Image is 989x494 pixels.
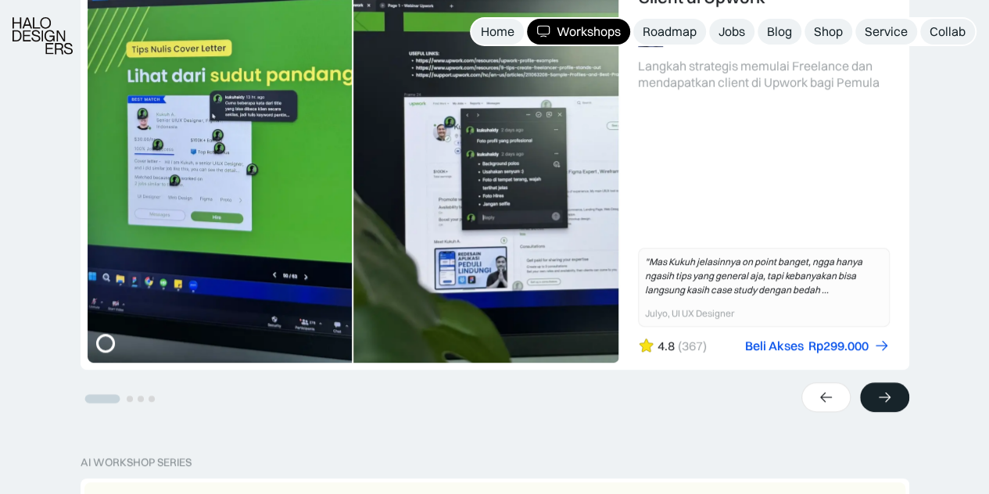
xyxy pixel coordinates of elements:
[758,19,801,45] a: Blog
[808,338,869,354] div: Rp299.000
[658,338,675,354] div: 4.8
[149,396,155,402] button: Go to slide 4
[127,396,133,402] button: Go to slide 2
[81,456,192,469] div: AI Workshop Series
[930,23,966,40] div: Collab
[471,19,524,45] a: Home
[481,23,514,40] div: Home
[709,19,754,45] a: Jobs
[767,23,792,40] div: Blog
[138,396,144,402] button: Go to slide 3
[678,338,707,354] div: (367)
[633,19,706,45] a: Roadmap
[745,338,804,354] div: Beli Akses
[814,23,843,40] div: Shop
[643,23,697,40] div: Roadmap
[718,23,745,40] div: Jobs
[865,23,908,40] div: Service
[804,19,852,45] a: Shop
[557,23,621,40] div: Workshops
[81,391,157,404] ul: Select a slide to show
[745,338,890,354] a: Beli AksesRp299.000
[855,19,917,45] a: Service
[527,19,630,45] a: Workshops
[920,19,975,45] a: Collab
[84,395,120,403] button: Go to slide 1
